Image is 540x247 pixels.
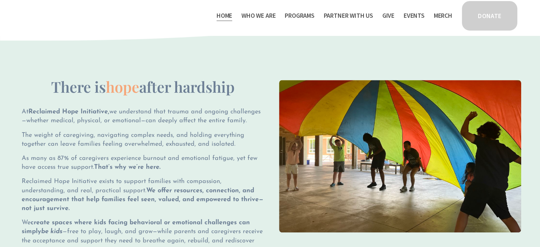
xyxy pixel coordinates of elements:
a: Events [404,10,425,21]
a: Merch [434,10,452,21]
span: Programs [285,11,315,21]
span: Reclaimed Hope Initiative exists to support families with compassion, understanding, and real, pr... [22,178,263,212]
span: The weight of caregiving, navigating complex needs, and holding everything together can leave fam... [22,132,246,147]
em: be kids [41,229,62,235]
span: As many as 87% of caregivers experience burnout and emotional fatigue, yet few have access true s... [22,155,260,171]
span: after hardship [139,77,235,97]
a: Home [217,10,232,21]
a: folder dropdown [324,10,373,21]
a: Give [382,10,394,21]
a: folder dropdown [241,10,276,21]
span: Who We Are [241,11,276,21]
strong: Reclaimed Hope Initiative, [28,109,109,115]
span: There is [51,77,106,97]
a: folder dropdown [285,10,315,21]
strong: create spaces where kids facing behavioral or emotional challenges can simply [22,220,252,235]
span: hope [106,77,139,97]
span: Partner With Us [324,11,373,21]
strong: We offer resources, connection, and encouragement that help families feel seen, valued, and empow... [22,188,263,212]
span: At we understand that trauma and ongoing challenges—whether medical, physical, or emotional—can d... [22,109,261,124]
strong: That’s why we’re here. [94,164,160,171]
